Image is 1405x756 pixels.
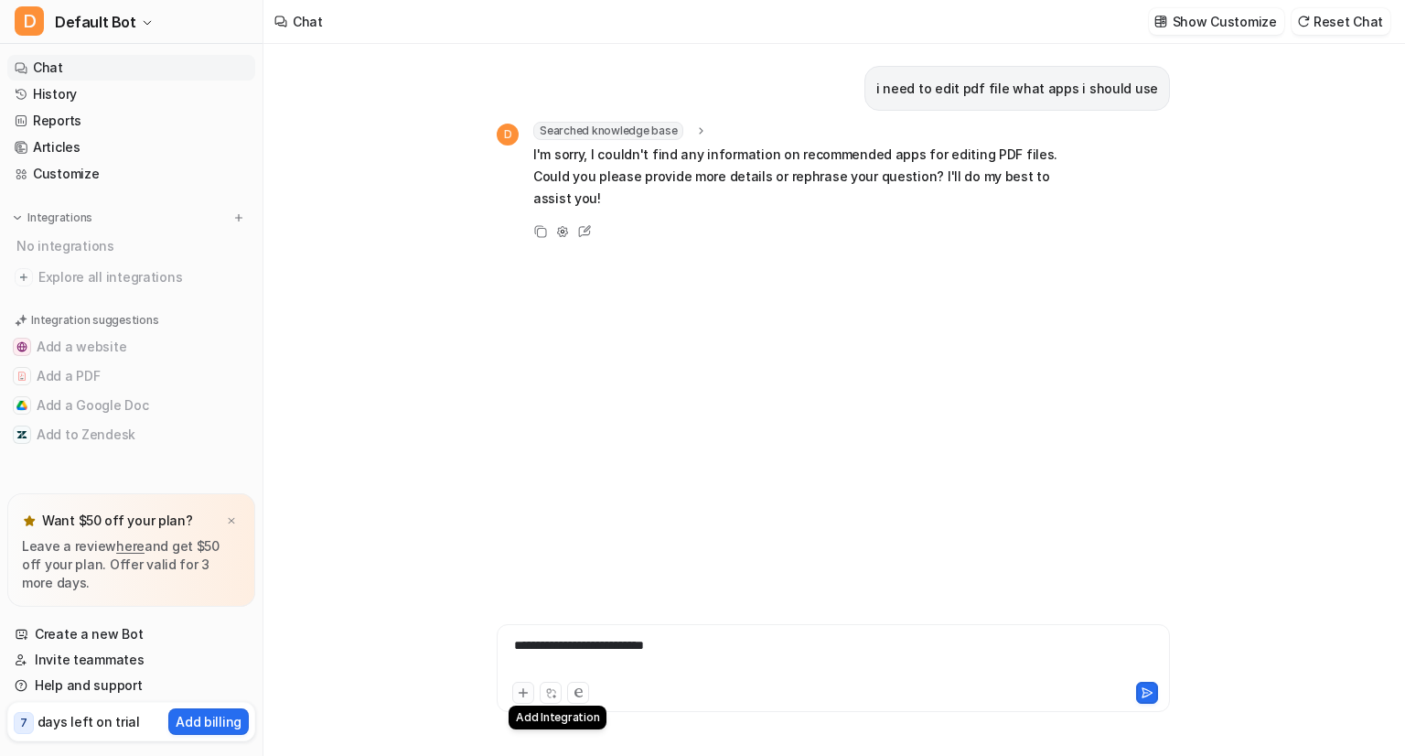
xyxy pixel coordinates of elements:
span: Default Bot [55,9,136,35]
a: Customize [7,161,255,187]
img: customize [1154,15,1167,28]
a: Articles [7,135,255,160]
a: Chat [7,55,255,81]
img: Add a Google Doc [16,400,27,411]
a: here [116,538,145,554]
img: x [226,515,237,527]
button: Reset Chat [1292,8,1390,35]
button: Add a websiteAdd a website [7,332,255,362]
a: History [7,81,255,107]
p: Want $50 off your plan? [42,512,193,530]
button: Add billing [168,708,249,735]
a: Help and support [7,673,255,698]
span: Searched knowledge base [533,122,683,140]
p: I'm sorry, I couldn't find any information on recommended apps for editing PDF files. Could you p... [533,144,1068,210]
img: star [22,513,37,528]
button: Add to ZendeskAdd to Zendesk [7,420,255,449]
div: Add Integration [509,706,606,729]
p: Add billing [176,712,241,731]
a: Explore all integrations [7,265,255,290]
img: Add a PDF [16,371,27,382]
p: Integration suggestions [31,312,158,329]
div: No integrations [11,231,255,261]
button: Add a Google DocAdd a Google Doc [7,391,255,420]
span: Explore all integrations [38,263,248,292]
img: expand menu [11,211,24,224]
span: D [497,124,519,146]
p: days left on trial [38,712,140,731]
div: Chat [293,12,323,31]
a: Reports [7,108,255,134]
p: Leave a review and get $50 off your plan. Offer valid for 3 more days. [22,537,241,592]
img: explore all integrations [15,268,33,286]
a: Invite teammates [7,647,255,673]
img: Add to Zendesk [16,429,27,440]
p: Integrations [27,211,92,225]
a: Create a new Bot [7,621,255,647]
img: Add a website [16,341,27,352]
button: Integrations [7,209,98,227]
button: Show Customize [1149,8,1284,35]
button: Add a PDFAdd a PDF [7,362,255,391]
img: menu_add.svg [232,211,245,224]
img: reset [1297,15,1310,28]
p: Show Customize [1173,12,1277,31]
span: D [15,6,44,36]
p: 7 [20,715,27,731]
p: i need to edit pdf file what apps i should use [876,78,1158,100]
